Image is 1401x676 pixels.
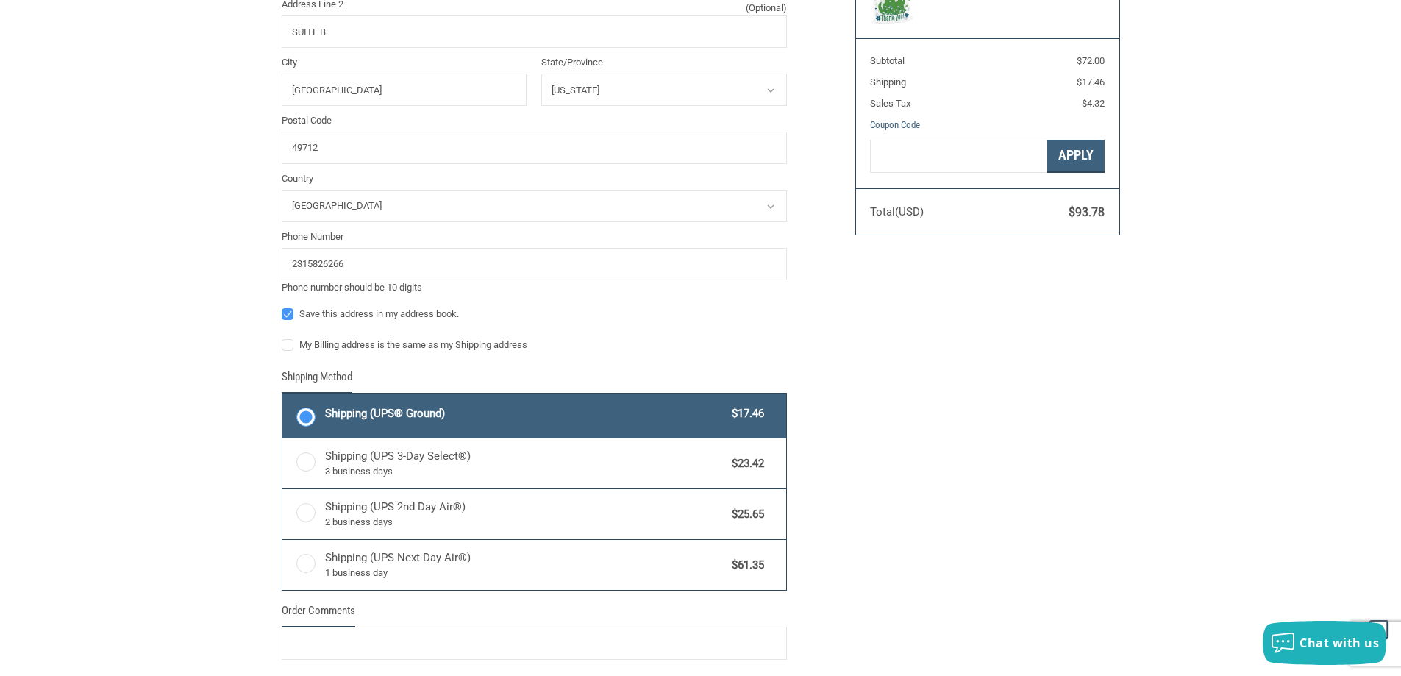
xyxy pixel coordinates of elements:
[1263,621,1386,665] button: Chat with us
[1077,55,1105,66] span: $72.00
[282,230,787,244] label: Phone Number
[1077,77,1105,88] span: $17.46
[870,205,924,218] span: Total (USD)
[1069,205,1105,219] span: $93.78
[870,119,920,130] a: Coupon Code
[282,602,355,627] legend: Order Comments
[282,369,352,393] legend: Shipping Method
[1300,635,1379,651] span: Chat with us
[1082,98,1105,109] span: $4.32
[870,98,910,109] span: Sales Tax
[325,499,725,530] span: Shipping (UPS 2nd Day Air®)
[325,448,725,479] span: Shipping (UPS 3-Day Select®)
[746,1,787,15] small: (Optional)
[325,405,725,422] span: Shipping (UPS® Ground)
[282,55,527,70] label: City
[282,308,787,320] label: Save this address in my address book.
[870,77,906,88] span: Shipping
[725,455,765,472] span: $23.42
[325,549,725,580] span: Shipping (UPS Next Day Air®)
[325,566,725,580] span: 1 business day
[325,464,725,479] span: 3 business days
[282,339,787,351] label: My Billing address is the same as my Shipping address
[282,171,787,186] label: Country
[1047,140,1105,173] button: Apply
[725,557,765,574] span: $61.35
[725,506,765,523] span: $25.65
[325,515,725,530] span: 2 business days
[282,113,787,128] label: Postal Code
[725,405,765,422] span: $17.46
[541,55,787,70] label: State/Province
[870,55,905,66] span: Subtotal
[870,140,1047,173] input: Gift Certificate or Coupon Code
[282,280,787,295] div: Phone number should be 10 digits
